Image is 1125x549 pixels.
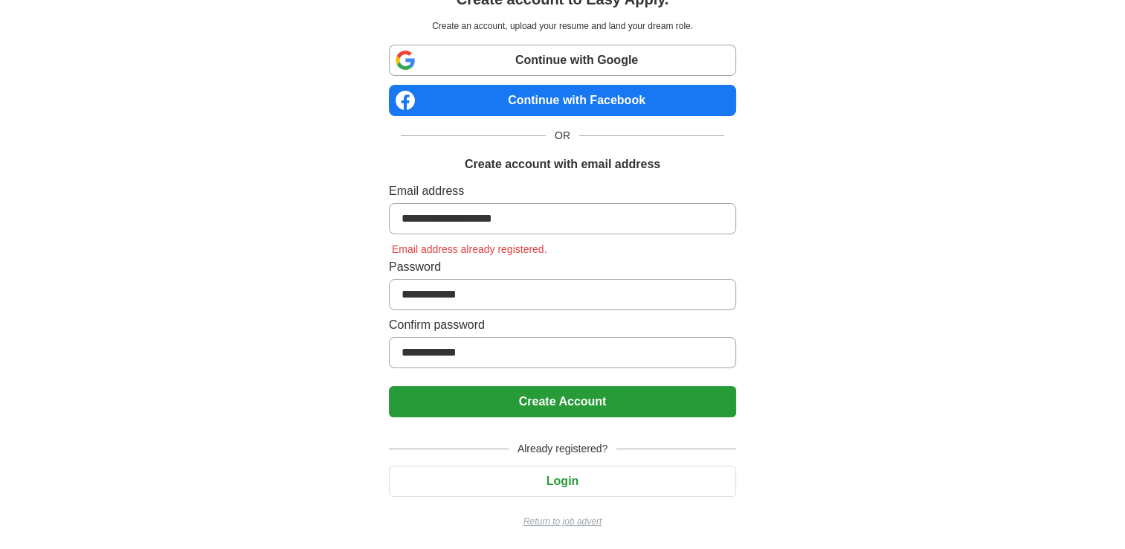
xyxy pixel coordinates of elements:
[389,45,736,76] a: Continue with Google
[389,316,736,334] label: Confirm password
[389,243,550,255] span: Email address already registered.
[389,466,736,497] button: Login
[389,258,736,276] label: Password
[389,386,736,417] button: Create Account
[389,515,736,528] a: Return to job advert
[465,155,660,173] h1: Create account with email address
[389,182,736,200] label: Email address
[392,19,733,33] p: Create an account, upload your resume and land your dream role.
[389,85,736,116] a: Continue with Facebook
[389,475,736,487] a: Login
[509,441,616,457] span: Already registered?
[546,128,579,144] span: OR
